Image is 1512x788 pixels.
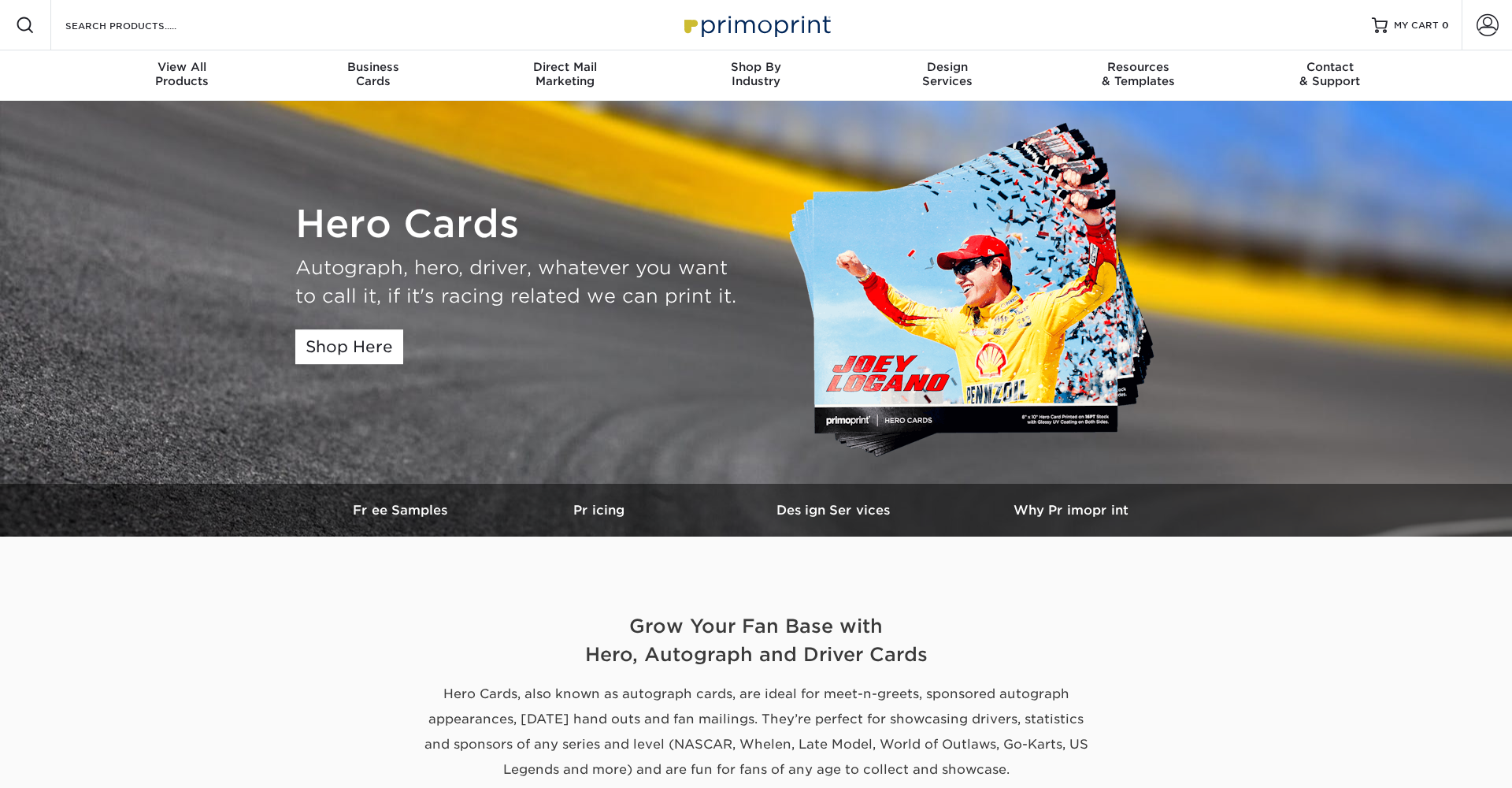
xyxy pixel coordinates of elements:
h1: Hero Cards [295,202,744,247]
span: Shop By [661,60,852,74]
span: Direct Mail [469,60,661,74]
a: BusinessCards [278,50,469,101]
a: Pricing [480,484,717,537]
div: Services [851,60,1043,88]
a: Free Samples [323,484,480,537]
a: View AllProducts [87,50,278,101]
div: Cards [278,60,469,88]
h3: Free Samples [323,503,480,518]
span: View All [87,60,278,74]
span: 0 [1442,20,1449,31]
h3: Pricing [480,503,717,518]
div: & Templates [1043,60,1234,88]
h2: Grow Your Fan Base with Hero, Autograph and Driver Cards [295,612,1217,669]
a: Contact& Support [1234,50,1425,101]
span: Resources [1043,60,1234,74]
span: MY CART [1394,19,1439,32]
a: Resources& Templates [1043,50,1234,101]
p: Hero Cards, also known as autograph cards, are ideal for meet-n-greets, sponsored autograph appea... [421,682,1091,782]
span: Business [278,60,469,74]
img: Custom Hero Cards [787,120,1173,465]
div: Autograph, hero, driver, whatever you want to call it, if it's racing related we can print it. [295,254,744,310]
span: Design [851,60,1043,74]
a: Shop Here [295,329,403,364]
img: Primoprint [677,8,835,42]
h3: Why Primoprint [953,503,1189,518]
div: Marketing [469,60,661,88]
div: Products [87,60,278,88]
a: Why Primoprint [953,484,1189,537]
div: Industry [661,60,852,88]
a: Design Services [717,484,953,537]
input: SEARCH PRODUCTS..... [64,16,217,35]
a: Direct MailMarketing [469,50,661,101]
span: Contact [1234,60,1425,74]
a: DesignServices [851,50,1043,101]
div: & Support [1234,60,1425,88]
h3: Design Services [717,503,953,518]
a: Shop ByIndustry [661,50,852,101]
